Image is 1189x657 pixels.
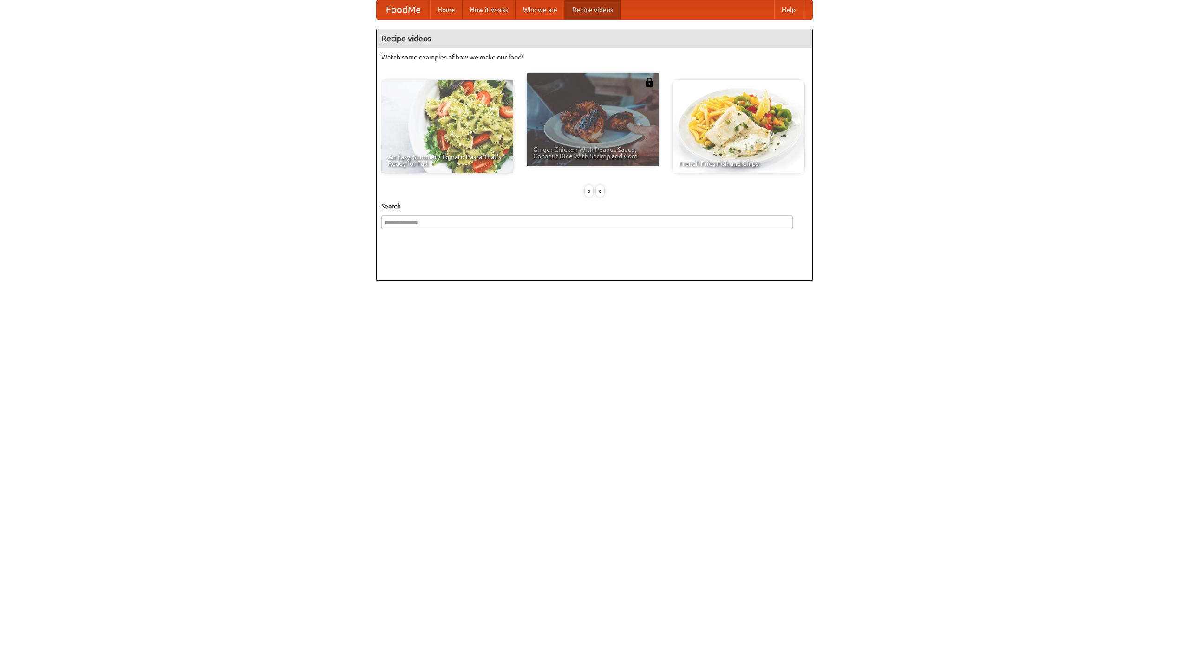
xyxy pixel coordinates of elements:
[377,29,812,48] h4: Recipe videos
[381,202,808,211] h5: Search
[645,78,654,87] img: 483408.png
[774,0,803,19] a: Help
[430,0,463,19] a: Home
[377,0,430,19] a: FoodMe
[596,185,604,197] div: »
[381,52,808,62] p: Watch some examples of how we make our food!
[381,80,513,173] a: An Easy, Summery Tomato Pasta That's Ready for Fall
[585,185,593,197] div: «
[679,160,798,167] span: French Fries Fish and Chips
[463,0,516,19] a: How it works
[673,80,804,173] a: French Fries Fish and Chips
[565,0,621,19] a: Recipe videos
[516,0,565,19] a: Who we are
[388,154,507,167] span: An Easy, Summery Tomato Pasta That's Ready for Fall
